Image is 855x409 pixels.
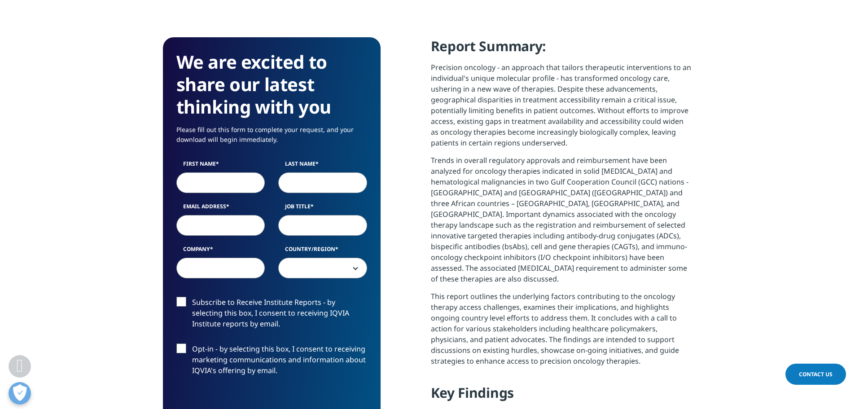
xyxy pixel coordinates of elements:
[176,343,367,381] label: Opt-in - by selecting this box, I consent to receiving marketing communications and information a...
[799,370,833,378] span: Contact Us
[431,155,693,291] p: Trends in overall regulatory approvals and reimbursement have been analyzed for oncology therapie...
[176,51,367,118] h3: We are excited to share our latest thinking with you
[176,297,367,334] label: Subscribe to Receive Institute Reports - by selecting this box, I consent to receiving IQVIA Inst...
[278,160,367,172] label: Last Name
[176,125,367,151] p: Please fill out this form to complete your request, and your download will begin immediately.
[278,245,367,258] label: Country/Region
[431,62,693,155] p: Precision oncology - an approach that tailors therapeutic interventions to an individual's unique...
[176,245,265,258] label: Company
[785,364,846,385] a: Contact Us
[431,37,693,62] h4: Report Summary:
[176,202,265,215] label: Email Address
[278,202,367,215] label: Job Title
[431,384,693,409] h4: Key Findings
[176,160,265,172] label: First Name
[9,382,31,405] button: Open Preferences
[431,291,693,373] p: This report outlines the underlying factors contributing to the oncology therapy access challenge...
